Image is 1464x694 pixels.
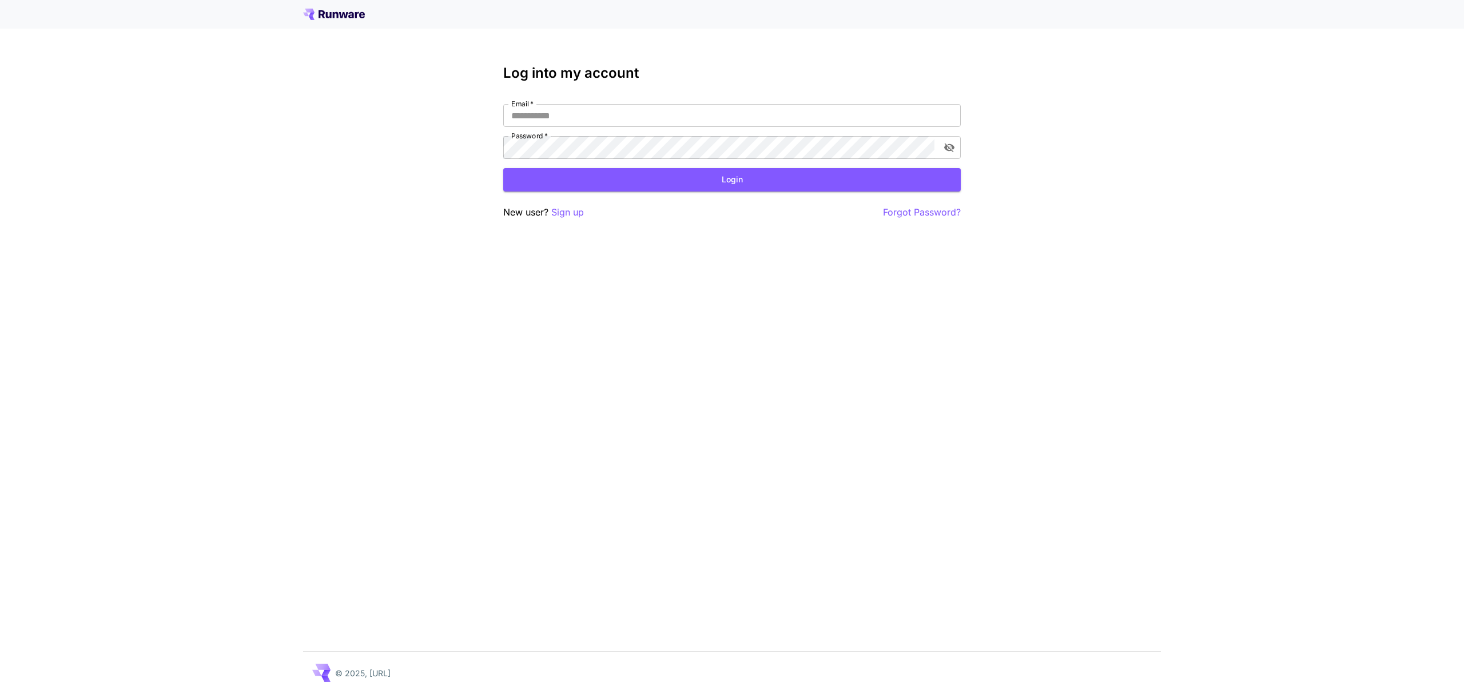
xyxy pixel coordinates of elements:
[939,137,960,158] button: toggle password visibility
[551,205,584,220] button: Sign up
[503,168,961,192] button: Login
[503,65,961,81] h3: Log into my account
[335,667,391,679] p: © 2025, [URL]
[511,131,548,141] label: Password
[503,205,584,220] p: New user?
[511,99,534,109] label: Email
[883,205,961,220] button: Forgot Password?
